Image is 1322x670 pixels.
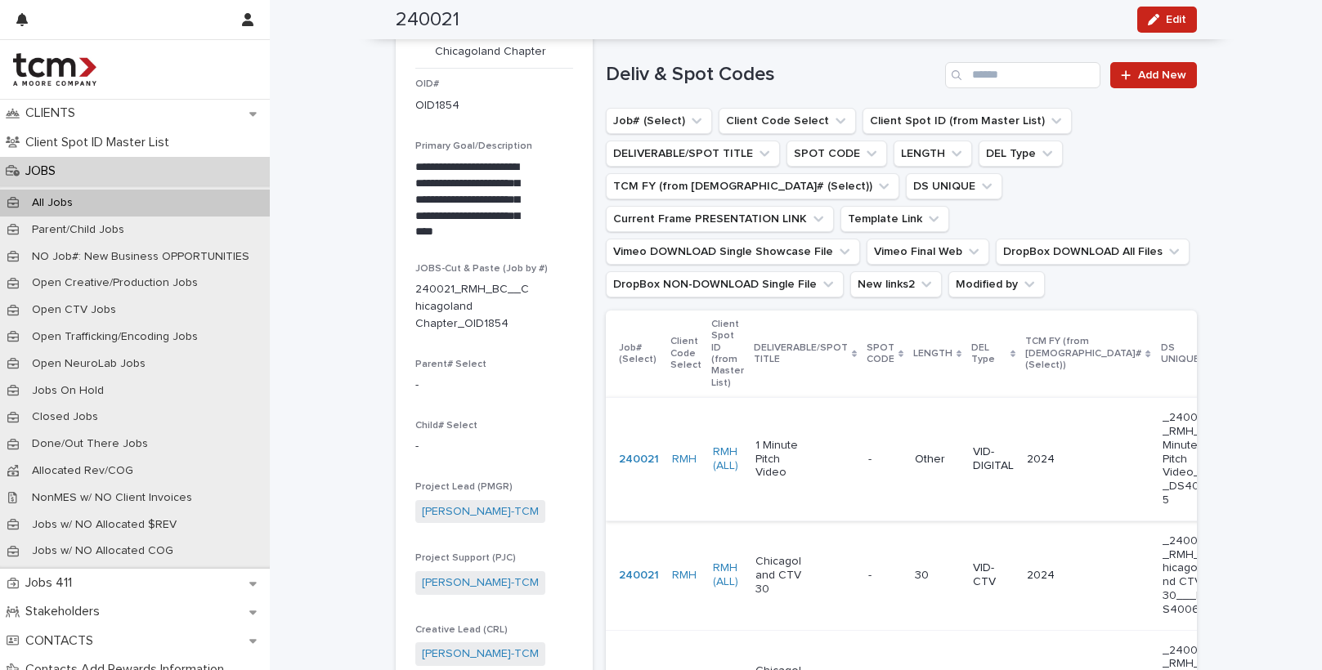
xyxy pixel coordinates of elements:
[19,163,69,179] p: JOBS
[415,360,486,369] span: Parent# Select
[948,271,1045,297] button: Modified by
[19,223,137,237] p: Parent/Child Jobs
[19,276,211,290] p: Open Creative/Production Jobs
[619,339,661,369] p: Job# (Select)
[415,421,477,431] span: Child# Select
[713,561,742,589] a: RMH (ALL)
[19,330,211,344] p: Open Trafficking/Encoding Jobs
[719,108,856,134] button: Client Code Select
[422,574,539,592] a: [PERSON_NAME]-TCM
[867,239,989,265] button: Vimeo Final Web
[606,206,834,232] button: Current Frame PRESENTATION LINK
[711,315,744,392] p: Client Spot ID (from Master List)
[19,196,86,210] p: All Jobs
[713,445,742,473] a: RMH (ALL)
[973,445,1014,473] p: VID-DIGITAL
[19,105,88,121] p: CLIENTS
[913,345,952,363] p: LENGTH
[13,53,96,86] img: 4hMmSqQkux38exxPVZHQ
[1027,569,1075,583] p: 2024
[422,503,539,520] a: [PERSON_NAME]-TCM
[415,79,439,89] span: OID#
[979,141,1063,167] button: DEL Type
[863,108,1072,134] button: Client Spot ID (from Master List)
[619,569,659,583] a: 240021
[1161,339,1203,369] p: DS UNIQUE
[606,173,899,199] button: TCM FY (from Job# (Select))
[19,410,111,424] p: Closed Jobs
[606,239,860,265] button: Vimeo DOWNLOAD Single Showcase File
[19,357,159,371] p: Open NeuroLab Jobs
[1138,69,1186,81] span: Add New
[415,141,532,151] span: Primary Goal/Description
[606,108,712,134] button: Job# (Select)
[415,553,516,563] span: Project Support (PJC)
[19,544,186,558] p: Jobs w/ NO Allocated COG
[19,518,190,532] p: Jobs w/ NO Allocated $REV
[19,437,161,451] p: Done/Out There Jobs
[415,281,534,332] p: 240021_RMH_BC__Chicagoland Chapter_OID1854
[19,303,129,317] p: Open CTV Jobs
[868,449,875,467] p: -
[19,384,117,398] p: Jobs On Hold
[1110,62,1196,88] a: Add New
[672,569,697,583] a: RMH
[415,482,513,492] span: Project Lead (PMGR)
[415,625,508,635] span: Creative Lead (CRL)
[19,491,205,505] p: NonMES w/ NO Client Invoices
[1137,7,1197,33] button: Edit
[415,377,573,394] p: -
[422,645,539,663] a: [PERSON_NAME]-TCM
[415,438,573,455] p: -
[915,453,960,467] p: Other
[19,250,262,264] p: NO Job#: New Business OPPORTUNITIES
[1163,411,1211,507] p: _240021_RMH_1 Minute Pitch Video___DS4005
[606,63,939,87] h1: Deliv & Spot Codes
[1025,333,1141,374] p: TCM FY (from [DEMOGRAPHIC_DATA]# (Select))
[996,239,1190,265] button: DropBox DOWNLOAD All Files
[906,173,1002,199] button: DS UNIQUE
[754,339,848,369] p: DELIVERABLE/SPOT TITLE
[606,141,780,167] button: DELIVERABLE/SPOT TITLE
[867,339,894,369] p: SPOT CODE
[19,575,85,591] p: Jobs 411
[973,561,1014,589] p: VID-CTV
[415,45,567,59] p: Chicagoland Chapter
[840,206,949,232] button: Template Link
[755,555,804,596] p: Chicagoland CTV 30
[1163,534,1211,617] p: _240021_RMH_Chicagoland CTV 30___DS4006
[606,271,844,297] button: DropBox NON-DOWNLOAD Single File
[971,339,1006,369] p: DEL Type
[850,271,942,297] button: New links2
[396,8,459,32] h2: 240021
[19,135,182,150] p: Client Spot ID Master List
[415,264,548,274] span: JOBS-Cut & Paste (Job by #)
[19,633,106,649] p: CONTACTS
[786,141,887,167] button: SPOT CODE
[415,97,459,114] p: OID1854
[19,604,113,619] p: Stakeholders
[1027,453,1075,467] p: 2024
[1166,14,1186,25] span: Edit
[672,453,697,467] a: RMH
[619,453,659,467] a: 240021
[915,569,960,583] p: 30
[894,141,972,167] button: LENGTH
[670,333,701,374] p: Client Code Select
[755,439,804,480] p: 1 Minute Pitch Video
[868,565,875,583] p: -
[19,464,146,478] p: Allocated Rev/COG
[945,62,1100,88] input: Search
